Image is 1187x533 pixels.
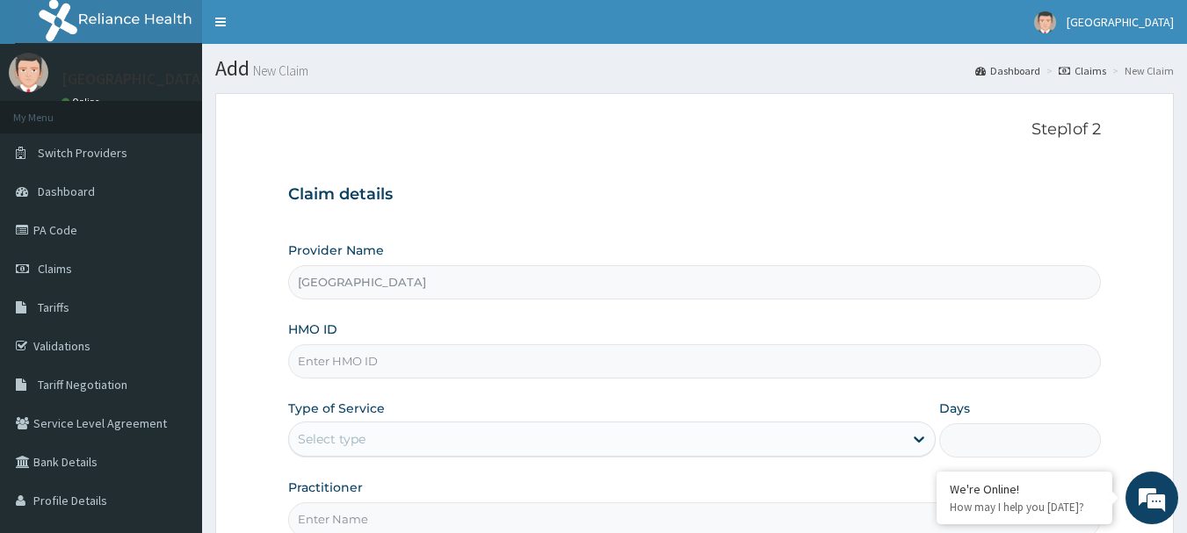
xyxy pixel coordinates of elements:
small: New Claim [250,64,308,77]
p: How may I help you today? [950,500,1099,515]
h3: Claim details [288,185,1102,205]
label: HMO ID [288,321,337,338]
a: Dashboard [975,63,1040,78]
input: Enter HMO ID [288,344,1102,378]
div: We're Online! [950,481,1099,497]
label: Type of Service [288,400,385,417]
img: User Image [9,53,48,92]
span: Tariff Negotiation [38,377,127,393]
a: Claims [1059,63,1106,78]
label: Provider Name [288,241,384,259]
p: [GEOGRAPHIC_DATA] [62,71,206,87]
div: Select type [298,430,366,448]
li: New Claim [1108,63,1174,78]
label: Practitioner [288,479,363,496]
span: Dashboard [38,184,95,199]
span: [GEOGRAPHIC_DATA] [1067,14,1174,30]
a: Online [62,96,104,108]
p: Step 1 of 2 [288,120,1102,140]
h1: Add [215,57,1174,80]
label: Days [939,400,970,417]
span: Tariffs [38,299,69,315]
span: Switch Providers [38,145,127,161]
img: User Image [1034,11,1056,33]
span: Claims [38,261,72,277]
